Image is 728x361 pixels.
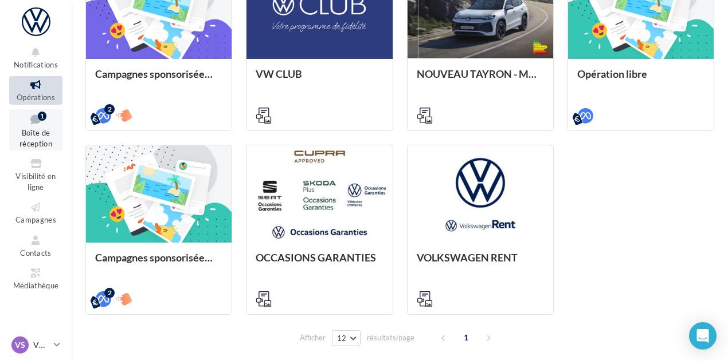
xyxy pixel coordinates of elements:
div: Campagnes sponsorisées OPO [95,252,222,275]
span: Afficher [300,332,326,343]
span: Campagnes [15,215,56,224]
a: Contacts [9,232,62,260]
a: Boîte de réception1 [9,109,62,151]
span: 12 [337,334,347,343]
div: Open Intercom Messenger [689,322,717,350]
span: 1 [457,328,475,347]
a: Opérations [9,76,62,104]
span: Médiathèque [13,281,59,290]
button: 12 [332,330,361,346]
div: 2 [104,288,115,298]
div: Campagnes sponsorisées Les Instants VW Octobre [95,68,222,91]
span: VS [15,339,25,351]
span: Visibilité en ligne [15,172,56,192]
div: 2 [104,104,115,114]
div: NOUVEAU TAYRON - MARS 2025 [417,68,544,91]
div: OCCASIONS GARANTIES [256,252,383,275]
button: Notifications [9,43,62,72]
p: VW ST OMER [33,339,49,351]
span: Boîte de réception [19,128,52,148]
a: VS VW ST OMER [9,334,62,356]
a: Calendrier [9,297,62,326]
span: Contacts [20,248,52,257]
a: Médiathèque [9,264,62,292]
span: Notifications [14,60,58,69]
span: Opérations [17,93,55,102]
div: VOLKSWAGEN RENT [417,252,544,275]
span: résultats/page [367,332,414,343]
div: VW CLUB [256,68,383,91]
div: Opération libre [577,68,704,91]
div: 1 [38,112,46,121]
a: Campagnes [9,199,62,227]
a: Visibilité en ligne [9,155,62,194]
